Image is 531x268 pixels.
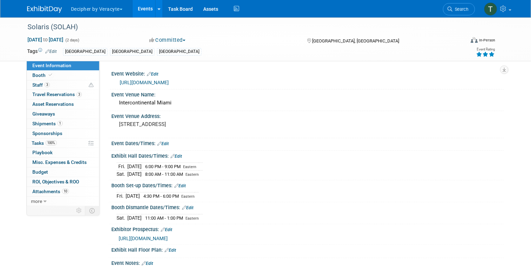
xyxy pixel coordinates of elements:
a: Shipments1 [27,119,99,128]
div: Exhibit Hall Floor Plan: [111,245,504,254]
a: Tasks100% [27,139,99,148]
a: Search [443,3,475,15]
span: 3 [77,92,82,97]
div: Intercontinental Miami [117,97,499,108]
span: Shipments [32,121,63,126]
span: [DATE] [DATE] [27,37,64,43]
td: Toggle Event Tabs [85,206,100,215]
div: In-Person [479,38,495,43]
span: Eastern [185,216,199,221]
a: [URL][DOMAIN_NAME] [119,236,168,241]
a: Playbook [27,148,99,157]
a: ROI, Objectives & ROO [27,177,99,187]
td: [DATE] [127,170,142,178]
a: Sponsorships [27,129,99,138]
pre: [STREET_ADDRESS] [119,121,267,127]
span: [GEOGRAPHIC_DATA], [GEOGRAPHIC_DATA] [312,38,399,44]
span: Potential Scheduling Conflict -- at least one attendee is tagged in another overlapping event. [89,82,94,88]
td: Tags [27,48,57,56]
span: Misc. Expenses & Credits [32,159,87,165]
div: Solaris (SOLAH) [25,21,455,33]
td: Personalize Event Tab Strip [73,206,85,215]
td: [DATE] [127,163,142,170]
span: 11:00 AM - 1:00 PM [145,215,183,221]
td: Sat. [117,170,127,178]
a: Edit [45,49,57,54]
span: Giveaways [32,111,55,117]
span: Tasks [32,140,57,146]
a: Event Information [27,61,99,70]
a: Edit [142,261,153,266]
div: [GEOGRAPHIC_DATA] [110,48,154,55]
a: Edit [174,183,186,188]
span: Budget [32,169,48,175]
a: Travel Reservations3 [27,90,99,99]
span: Playbook [32,150,53,155]
a: Edit [157,141,169,146]
a: Booth [27,71,99,80]
img: Format-Inperson.png [471,37,478,43]
span: to [42,37,49,42]
span: Attachments [32,189,69,194]
div: Event Notes: [111,258,504,267]
a: Edit [161,227,172,232]
a: Edit [171,154,182,159]
div: Event Format [426,36,495,47]
a: Staff3 [27,80,99,90]
i: Booth reservation complete [49,73,52,77]
a: Edit [182,205,193,210]
img: ExhibitDay [27,6,62,13]
a: Edit [147,72,158,77]
td: [DATE] [127,214,142,221]
span: 8:00 AM - 11:00 AM [145,172,183,177]
span: Eastern [183,165,196,169]
span: (2 days) [65,38,79,42]
a: Edit [165,248,176,253]
a: Asset Reservations [27,100,99,109]
span: Booth [32,72,54,78]
span: 1 [57,121,63,126]
a: Attachments10 [27,187,99,196]
td: Fri. [117,192,126,199]
div: Booth Set-up Dates/Times: [111,180,504,189]
div: Event Website: [111,69,504,78]
span: Eastern [181,194,195,199]
span: 100% [46,140,57,145]
span: 3 [45,82,50,87]
a: more [27,197,99,206]
span: Staff [32,82,50,88]
div: Exhibit Hall Dates/Times: [111,151,504,160]
a: Misc. Expenses & Credits [27,158,99,167]
div: Event Venue Address: [111,111,504,120]
td: Fri. [117,163,127,170]
td: Sat. [117,214,127,221]
div: [GEOGRAPHIC_DATA] [157,48,201,55]
span: Asset Reservations [32,101,74,107]
span: more [31,198,42,204]
td: [DATE] [126,192,140,199]
div: Booth Dismantle Dates/Times: [111,202,504,211]
div: Exhibitor Prospectus: [111,224,504,233]
div: Event Venue Name: [111,89,504,98]
span: ROI, Objectives & ROO [32,179,79,184]
div: [GEOGRAPHIC_DATA] [63,48,108,55]
span: Search [452,7,468,12]
a: [URL][DOMAIN_NAME] [120,80,169,85]
a: Giveaways [27,109,99,119]
span: 4:30 PM - 6:00 PM [143,194,179,199]
span: Event Information [32,63,71,68]
span: 10 [62,189,69,194]
span: Travel Reservations [32,92,82,97]
span: 6:00 PM - 9:00 PM [145,164,181,169]
img: Tony Alvarado [484,2,497,16]
span: Eastern [185,172,199,177]
button: Committed [147,37,188,44]
div: Event Rating [476,48,495,51]
a: Budget [27,167,99,177]
span: Sponsorships [32,131,62,136]
div: Event Dates/Times: [111,138,504,147]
